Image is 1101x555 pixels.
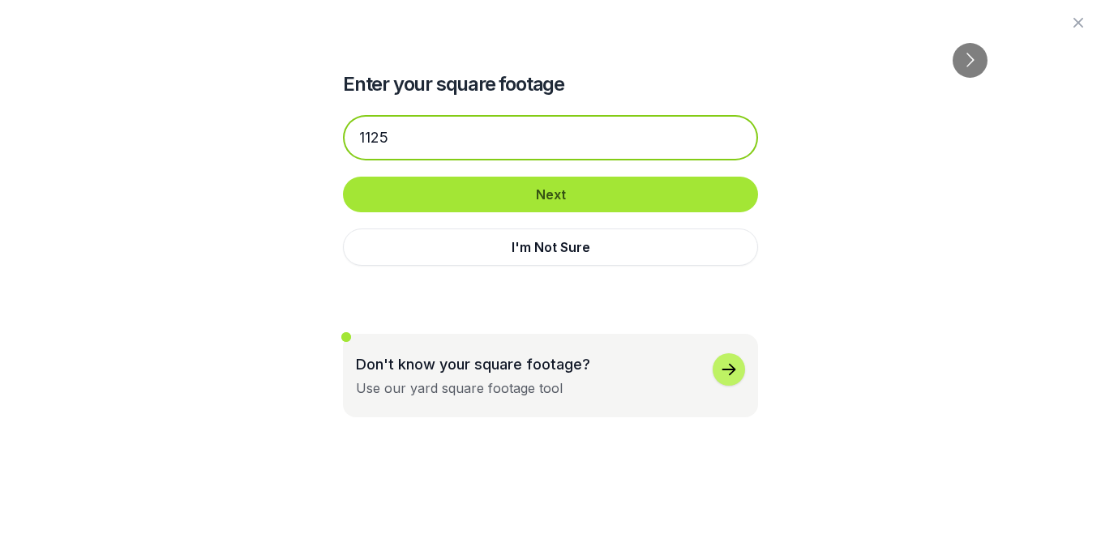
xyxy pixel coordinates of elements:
[953,43,987,78] button: Go to next slide
[343,71,758,97] h2: Enter your square footage
[343,228,758,266] button: I'm Not Sure
[356,353,590,375] p: Don't know your square footage?
[356,378,563,398] div: Use our yard square footage tool
[343,177,758,212] button: Next
[343,334,758,417] button: Don't know your square footage?Use our yard square footage tool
